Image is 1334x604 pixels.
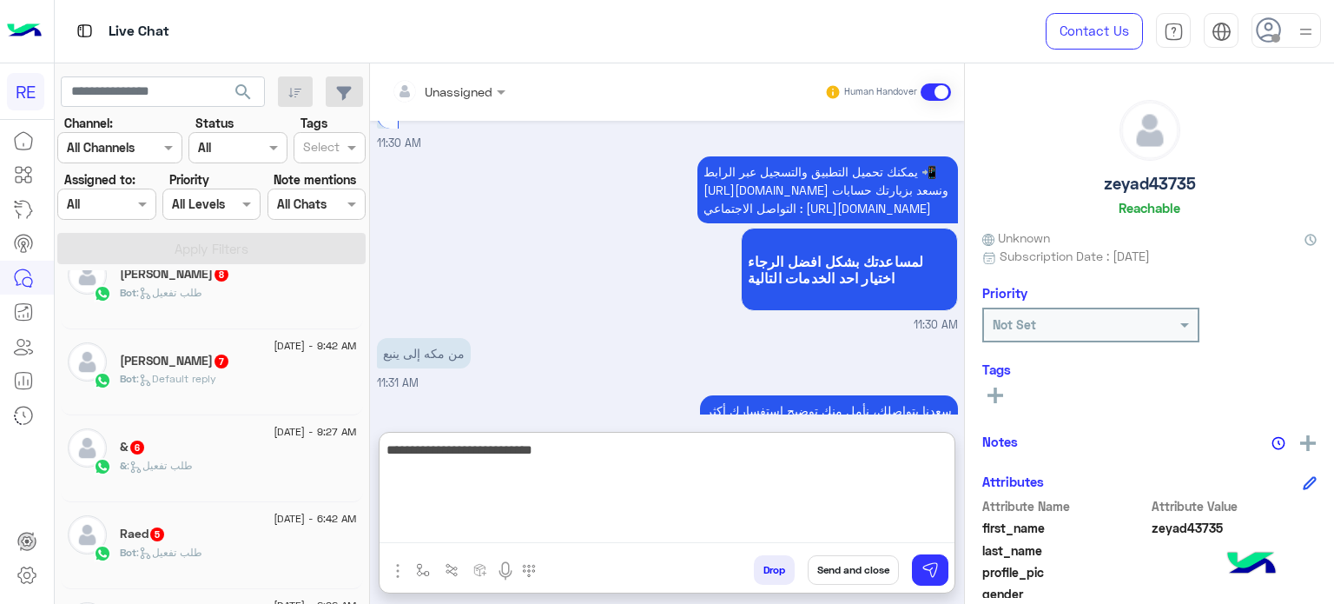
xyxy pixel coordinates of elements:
label: Tags [300,114,327,132]
label: Assigned to: [64,170,135,189]
span: [DATE] - 9:27 AM [274,424,356,440]
h5: أبو محمد [120,267,230,282]
h6: Notes [982,434,1018,449]
img: send message [921,561,939,579]
img: create order [473,563,487,577]
span: 11:30 AM [377,136,421,149]
h5: & [120,440,146,455]
div: RE [7,73,44,110]
span: & [120,459,127,472]
img: defaultAdmin.png [68,342,107,382]
img: send attachment [387,561,408,581]
img: WhatsApp [94,372,111,389]
span: 11:31 AM [377,376,419,389]
h6: Reachable [1119,200,1180,216]
span: : طلب تفعيل [127,459,193,472]
img: add [1300,435,1316,451]
img: select flow [416,563,430,577]
small: Human Handover [844,85,917,99]
label: Note mentions [274,170,356,189]
img: WhatsApp [94,285,111,302]
h6: Priority [982,285,1027,301]
span: لا [384,106,391,121]
span: profile_pic [982,563,1148,581]
span: zeyad43735 [1152,519,1317,537]
span: Bot [120,372,136,385]
img: defaultAdmin.png [68,515,107,554]
span: يمكنك تحميل التطبيق والتسجيل عبر الرابط 📲 [URL][DOMAIN_NAME] ونسعد بزيارتك حسابات التواصل الاجتما... [703,164,948,216]
img: notes [1271,436,1285,450]
span: : Default reply [136,372,216,385]
label: Priority [169,170,209,189]
div: Select [300,137,340,160]
span: 6 [130,441,144,455]
span: لمساعدتك بشكل افضل الرجاء اختيار احد الخدمات التالية [748,253,951,286]
span: [DATE] - 6:42 AM [274,511,356,527]
span: null [1152,585,1317,603]
span: [DATE] - 9:42 AM [274,338,356,354]
img: tab [1212,22,1232,42]
h5: محمد [120,354,230,368]
img: WhatsApp [94,458,111,475]
span: : طلب تفعيل [136,546,202,559]
img: make a call [522,564,536,578]
label: Status [195,114,234,132]
span: last_name [982,541,1148,560]
h5: Raed [120,527,166,541]
p: 23/8/2025, 11:31 AM [700,395,958,426]
span: 7 [215,355,228,368]
h6: Attributes [982,474,1044,489]
span: : طلب تفعيل [136,286,202,299]
img: defaultAdmin.png [1120,101,1179,160]
span: 8 [215,268,228,282]
p: Live Chat [109,20,169,43]
button: Drop [754,555,795,585]
span: gender [982,585,1148,603]
button: Apply Filters [57,233,366,264]
label: Channel: [64,114,113,132]
a: Contact Us [1046,13,1143,50]
span: 5 [150,528,164,541]
button: Send and close [808,555,899,585]
img: Logo [7,13,42,50]
img: defaultAdmin.png [68,428,107,468]
h5: zeyad43735 [1104,174,1196,194]
span: search [233,82,254,103]
p: 23/8/2025, 11:31 AM [377,338,471,368]
span: Bot [120,546,136,559]
span: Bot [120,286,136,299]
button: search [222,76,265,114]
img: hulul-logo.png [1221,534,1282,595]
span: Attribute Value [1152,497,1317,515]
img: Trigger scenario [445,563,459,577]
span: first_name [982,519,1148,537]
span: 11:30 AM [914,317,958,334]
img: send voice note [495,561,516,581]
span: Unknown [982,229,1050,247]
h6: Tags [982,362,1317,377]
img: profile [1295,21,1317,43]
span: Attribute Name [982,497,1148,515]
img: defaultAdmin.png [68,256,107,295]
p: 23/8/2025, 11:30 AM [697,156,958,223]
a: tab [1156,13,1191,50]
img: WhatsApp [94,545,111,562]
button: create order [466,555,495,584]
button: Trigger scenario [438,555,466,584]
span: Subscription Date : [DATE] [1000,247,1150,265]
img: tab [1164,22,1184,42]
button: select flow [409,555,438,584]
img: tab [74,20,96,42]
